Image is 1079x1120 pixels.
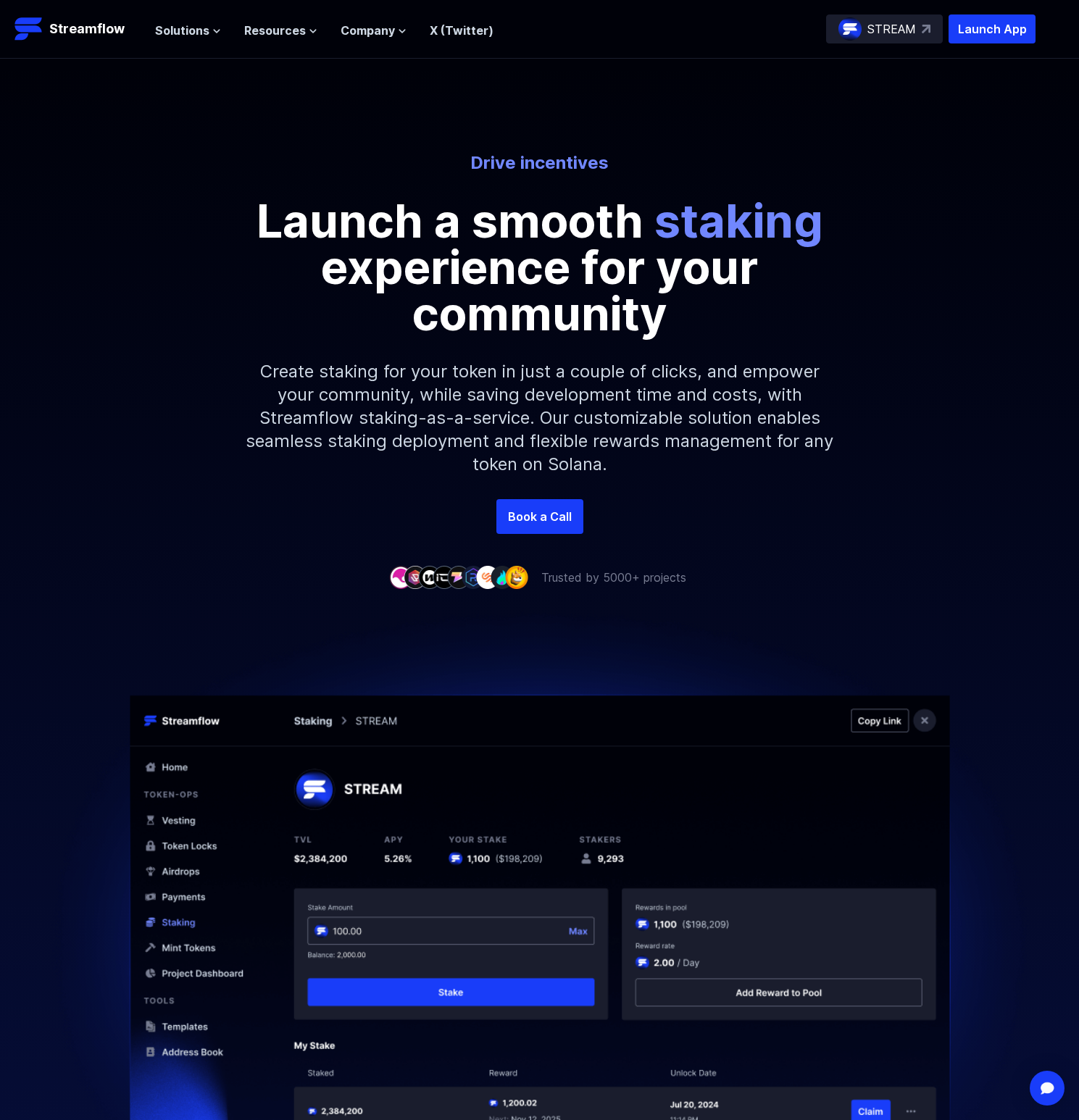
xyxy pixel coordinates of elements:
[228,337,851,499] p: Create staking for your token in just a couple of clicks, and empower your community, while savin...
[541,569,686,586] p: Trusted by 5000+ projects
[155,22,221,39] button: Solutions
[949,14,1036,43] button: Launch App
[244,22,317,39] button: Resources
[496,499,583,534] a: Book a Call
[1030,1071,1065,1106] div: Open Intercom Messenger
[214,198,866,337] p: Launch a smooth experience for your community
[341,22,407,39] button: Company
[505,566,528,588] img: company-9
[433,566,456,588] img: company-4
[462,566,485,588] img: company-6
[826,14,943,43] a: STREAM
[654,193,823,248] span: staking
[341,22,395,39] span: Company
[138,151,941,175] p: Drive incentives
[418,566,441,588] img: company-3
[14,14,141,43] a: Streamflow
[922,25,930,33] img: top-right-arrow.svg
[389,566,412,588] img: company-1
[476,566,499,588] img: company-7
[14,14,43,43] img: Streamflow Logo
[244,22,306,39] span: Resources
[838,17,862,41] img: streamflow-logo-circle.png
[867,20,916,38] p: STREAM
[430,23,493,38] a: X (Twitter)
[447,566,470,588] img: company-5
[155,22,209,39] span: Solutions
[404,566,427,588] img: company-2
[49,19,125,39] p: Streamflow
[491,566,514,588] img: company-8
